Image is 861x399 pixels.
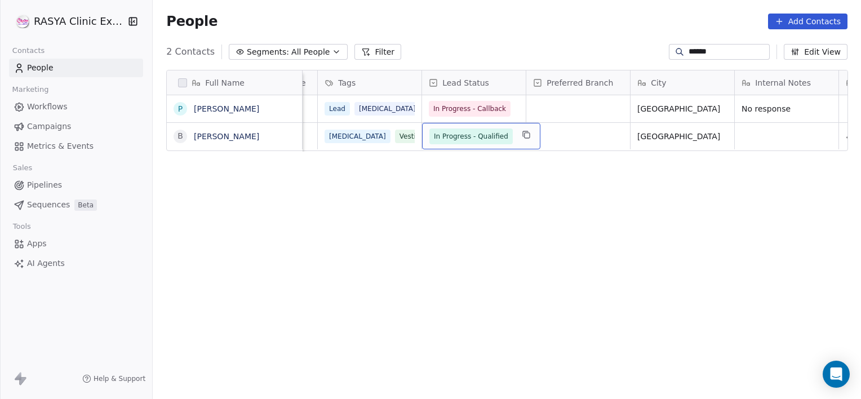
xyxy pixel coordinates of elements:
a: [PERSON_NAME] [194,132,259,141]
span: In Progress - Callback [433,103,506,114]
a: Workflows [9,97,143,116]
span: Metrics & Events [27,140,94,152]
span: Help & Support [94,374,145,383]
span: Lead Status [442,77,489,88]
div: B [177,130,183,142]
span: Full Name [205,77,245,88]
a: Pipelines [9,176,143,194]
a: [PERSON_NAME] [194,104,259,113]
span: In Progress - Qualified [434,131,508,142]
div: Internal Notes [735,70,838,95]
span: 2 Contacts [166,45,215,59]
span: No response [742,103,832,114]
div: Open Intercom Messenger [823,361,850,388]
div: Preferred Branch [526,70,630,95]
button: Add Contacts [768,14,847,29]
a: Help & Support [82,374,145,383]
span: Segments: [247,46,289,58]
div: P [178,103,183,115]
span: Contacts [7,42,50,59]
span: All People [291,46,330,58]
span: People [166,13,218,30]
span: Sequences [27,199,70,211]
span: Preferred Branch [547,77,613,88]
span: People [27,62,54,74]
span: [GEOGRAPHIC_DATA] [637,131,727,142]
span: [MEDICAL_DATA] [325,130,390,143]
div: Lead Status [422,70,526,95]
a: Apps [9,234,143,253]
a: SequencesBeta [9,196,143,214]
button: Filter [354,44,401,60]
img: RASYA-Clinic%20Circle%20icon%20Transparent.png [16,15,29,28]
a: People [9,59,143,77]
div: grid [167,95,303,394]
div: City [631,70,734,95]
span: [GEOGRAPHIC_DATA] [637,103,727,114]
button: RASYA Clinic External [14,12,121,31]
span: Vestib [395,130,425,143]
span: Sales [8,159,37,176]
div: Full Name [167,70,302,95]
span: Tools [8,218,35,235]
a: Metrics & Events [9,137,143,156]
span: Internal Notes [755,77,811,88]
a: AI Agents [9,254,143,273]
span: Pipelines [27,179,62,191]
span: Tags [338,77,356,88]
span: RASYA Clinic External [34,14,125,29]
div: Tags [318,70,421,95]
span: City [651,77,666,88]
span: Beta [74,200,97,211]
span: Workflows [27,101,68,113]
span: Apps [27,238,47,250]
span: Lead [325,102,350,116]
button: Edit View [784,44,847,60]
span: [MEDICAL_DATA] [354,102,420,116]
span: AI Agents [27,258,65,269]
span: Campaigns [27,121,71,132]
a: Campaigns [9,117,143,136]
span: Marketing [7,81,54,98]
